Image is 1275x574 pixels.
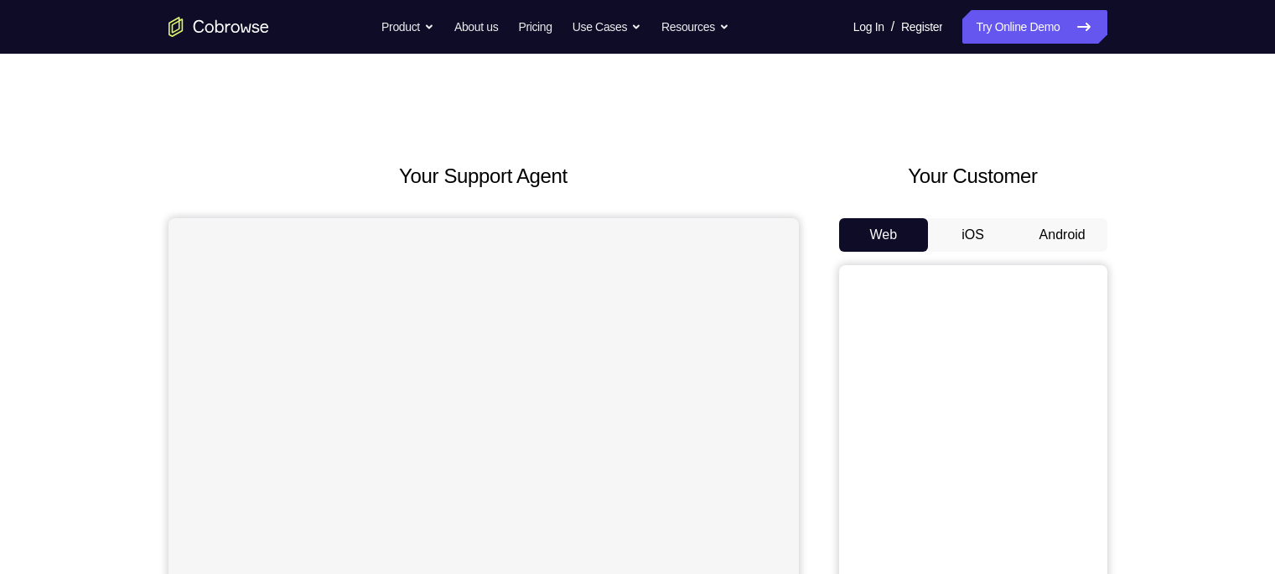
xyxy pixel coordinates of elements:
button: iOS [928,218,1018,252]
a: Try Online Demo [962,10,1107,44]
button: Use Cases [573,10,641,44]
a: Log In [853,10,884,44]
button: Android [1018,218,1107,252]
h2: Your Customer [839,161,1107,191]
a: Go to the home page [168,17,269,37]
button: Product [381,10,434,44]
a: Register [901,10,942,44]
a: Pricing [518,10,552,44]
a: About us [454,10,498,44]
button: Web [839,218,929,252]
span: / [891,17,894,37]
button: Resources [661,10,729,44]
h2: Your Support Agent [168,161,799,191]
